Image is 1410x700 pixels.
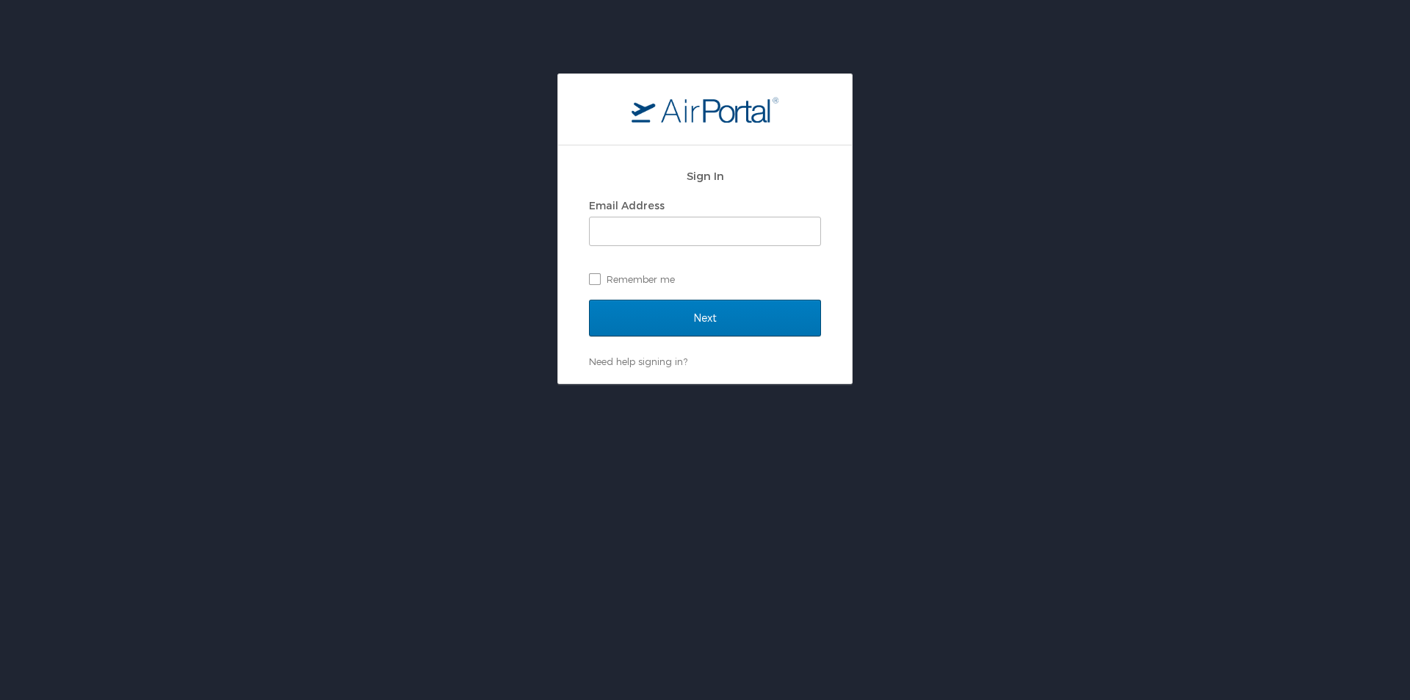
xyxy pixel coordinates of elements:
img: logo [632,96,778,123]
label: Remember me [589,268,821,290]
h2: Sign In [589,167,821,184]
a: Need help signing in? [589,356,687,367]
input: Next [589,300,821,336]
label: Email Address [589,199,665,212]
